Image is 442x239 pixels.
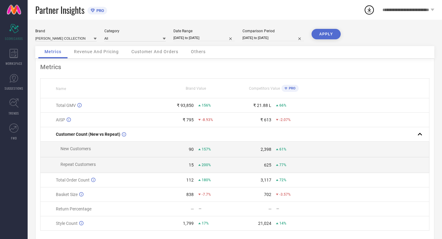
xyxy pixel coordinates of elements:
[6,61,22,66] span: WORKSPACE
[56,103,76,108] span: Total GMV
[183,117,194,122] div: ₹ 795
[191,49,206,54] span: Others
[104,29,166,33] div: Category
[186,86,206,91] span: Brand Value
[268,206,272,211] div: —
[264,192,271,197] div: 702
[56,132,120,137] span: Customer Count (New vs Repeat)
[60,162,96,167] span: Repeat Customers
[199,207,235,211] div: —
[35,4,84,16] span: Partner Insights
[189,147,194,152] div: 90
[261,147,271,152] div: 2,398
[11,136,17,140] span: FWD
[260,117,271,122] div: ₹ 613
[183,221,194,226] div: 1,799
[202,178,211,182] span: 180%
[364,4,375,15] div: Open download list
[56,221,78,226] span: Style Count
[5,36,23,41] span: SCORECARDS
[173,29,235,33] div: Date Range
[186,192,194,197] div: 838
[253,103,271,108] div: ₹ 21.88 L
[56,178,90,182] span: Total Order Count
[249,86,280,91] span: Competitors Value
[242,35,304,41] input: Select comparison period
[131,49,178,54] span: Customer And Orders
[279,103,286,108] span: 66%
[40,63,429,71] div: Metrics
[56,117,65,122] span: AISP
[202,221,209,225] span: 17%
[287,86,296,90] span: PRO
[279,147,286,151] span: 61%
[261,178,271,182] div: 3,117
[202,163,211,167] span: 200%
[35,29,97,33] div: Brand
[5,86,23,91] span: SUGGESTIONS
[279,163,286,167] span: 77%
[202,147,211,151] span: 157%
[95,8,104,13] span: PRO
[56,192,78,197] span: Basket Size
[177,103,194,108] div: ₹ 93,850
[264,163,271,167] div: 625
[74,49,119,54] span: Revenue And Pricing
[9,111,19,116] span: TRENDS
[45,49,61,54] span: Metrics
[202,103,211,108] span: 156%
[56,206,91,211] span: Return Percentage
[202,192,211,197] span: -7.7%
[279,192,291,197] span: -3.57%
[189,163,194,167] div: 15
[276,207,312,211] div: —
[191,206,194,211] div: —
[242,29,304,33] div: Comparison Period
[279,118,291,122] span: -2.07%
[312,29,341,39] button: APPLY
[258,221,271,226] div: 21,024
[279,221,286,225] span: 14%
[202,118,213,122] span: -8.93%
[279,178,286,182] span: 72%
[186,178,194,182] div: 112
[56,87,66,91] span: Name
[60,146,91,151] span: New Customers
[173,35,235,41] input: Select date range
